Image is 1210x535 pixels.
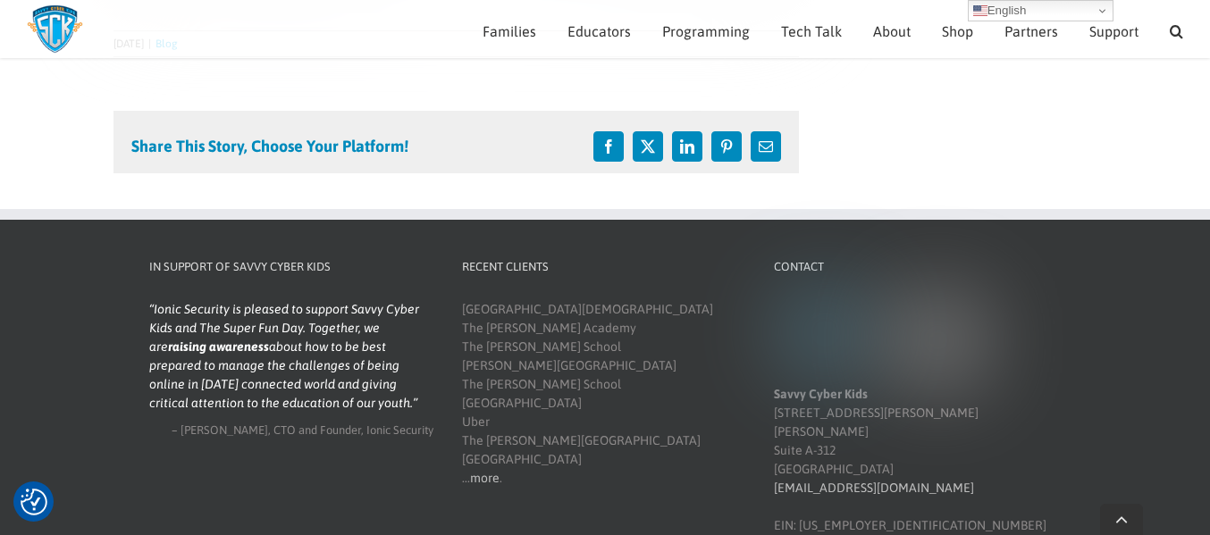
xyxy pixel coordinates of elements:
span: Families [483,24,536,38]
span: Ionic Security [366,423,433,437]
div: [GEOGRAPHIC_DATA][DEMOGRAPHIC_DATA] The [PERSON_NAME] Academy The [PERSON_NAME] School [PERSON_NA... [462,300,746,488]
b: Savvy Cyber Kids [774,387,868,401]
span: About [873,24,911,38]
div: [STREET_ADDRESS][PERSON_NAME][PERSON_NAME] Suite A-312 [GEOGRAPHIC_DATA] EIN: [US_EMPLOYER_IDENTI... [774,300,1058,535]
span: Programming [662,24,750,38]
h4: Contact [774,258,1058,276]
span: Shop [942,24,973,38]
strong: raising awareness [168,339,269,354]
img: Revisit consent button [21,489,47,515]
h4: Share This Story, Choose Your Platform! [131,138,408,155]
h4: Recent Clients [462,258,746,276]
h4: In Support of Savvy Cyber Kids [149,258,433,276]
img: Savvy Cyber Kids Logo [27,4,83,54]
a: [EMAIL_ADDRESS][DOMAIN_NAME] [774,481,974,495]
span: [PERSON_NAME] [181,423,268,437]
span: CTO and Founder [273,423,361,437]
button: Consent Preferences [21,489,47,515]
span: Tech Talk [781,24,842,38]
span: Partners [1004,24,1058,38]
span: Educators [567,24,631,38]
blockquote: Ionic Security is pleased to support Savvy Cyber Kids and The Super Fun Day. Together, we are abo... [149,300,433,413]
img: en [973,4,987,18]
img: Savvy Cyber Kids [774,291,877,380]
span: Support [1089,24,1139,38]
img: candid-seal-silver-2025.svg [897,300,978,380]
a: more [470,471,500,485]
